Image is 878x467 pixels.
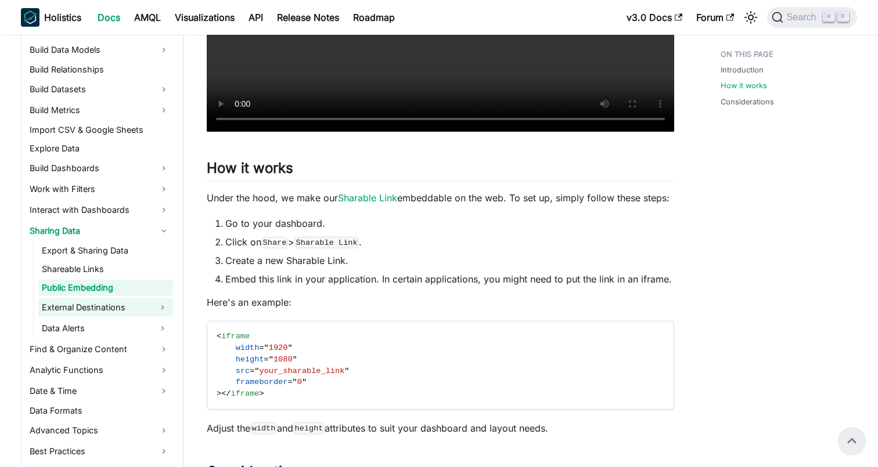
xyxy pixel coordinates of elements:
[287,378,292,386] span: =
[152,298,173,317] button: Expand sidebar category 'External Destinations'
[689,8,741,27] a: Forum
[264,355,269,364] span: =
[26,361,173,379] a: Analytic Functions
[269,343,288,352] span: 1920
[236,378,288,386] span: frameborder
[26,403,173,419] a: Data Formats
[26,140,173,157] a: Explore Data
[742,8,760,27] button: Switch between dark and light mode (currently light mode)
[620,8,689,27] a: v3.0 Docs
[26,340,173,359] a: Find & Organize Content
[26,180,173,198] a: Work with Filters
[236,355,264,364] span: height
[9,35,183,467] nav: Docs sidebar
[293,378,297,386] span: "
[236,343,260,352] span: width
[26,201,173,219] a: Interact with Dashboards
[38,298,152,317] a: External Destinations
[269,355,274,364] span: "
[721,64,764,75] a: Introduction
[225,216,674,230] li: Go to your dashboard.
[721,96,774,107] a: Considerations
[302,378,307,386] span: "
[207,191,674,205] p: Under the hood, we make our embeddable on the web. To set up, simply follow these steps:
[264,343,269,352] span: "
[721,80,767,91] a: How it works
[207,160,674,182] h2: How it works
[207,295,674,309] p: Here's an example:
[274,355,293,364] span: 1080
[225,254,674,267] li: Create a new Sharable Link.
[26,222,173,240] a: Sharing Data
[152,319,173,338] button: Expand sidebar category 'Data Alerts'
[259,389,264,398] span: >
[261,237,288,248] code: Share
[259,343,264,352] span: =
[293,355,297,364] span: "
[254,367,259,375] span: "
[767,7,857,28] button: Search (Command+K)
[91,8,127,27] a: Docs
[287,343,292,352] span: "
[293,422,325,434] code: height
[26,80,173,99] a: Build Datasets
[344,367,349,375] span: "
[250,367,254,375] span: =
[21,8,81,27] a: HolisticsHolistics
[838,427,866,455] button: Scroll back to top
[225,235,674,249] li: Click on > .
[270,8,346,27] a: Release Notes
[221,332,250,341] span: iframe
[26,159,173,178] a: Build Dashboards
[346,8,402,27] a: Roadmap
[26,442,173,461] a: Best Practices
[127,8,168,27] a: AMQL
[168,8,242,27] a: Visualizations
[783,12,823,23] span: Search
[217,332,221,341] span: <
[225,272,674,286] li: Embed this link in your application. In certain applications, you might need to put the link in a...
[26,61,173,78] a: Build Relationships
[297,378,302,386] span: 0
[242,8,270,27] a: API
[38,280,173,296] a: Public Embedding
[26,101,173,120] a: Build Metrics
[823,12,834,22] kbd: ⌘
[231,389,260,398] span: iframe
[38,261,173,277] a: Shareable Links
[207,421,674,435] p: Adjust the and attributes to suit your dashboard and layout needs.
[294,237,359,248] code: Sharable Link
[26,122,173,138] a: Import CSV & Google Sheets
[338,192,397,204] a: Sharable Link
[38,242,173,259] a: Export & Sharing Data
[217,389,221,398] span: >
[837,12,849,22] kbd: K
[221,389,231,398] span: </
[26,421,173,440] a: Advanced Topics
[21,8,39,27] img: Holistics
[26,382,173,400] a: Date & Time
[250,422,277,434] code: width
[38,319,152,338] a: Data Alerts
[259,367,344,375] span: your_sharable_link
[44,10,81,24] b: Holistics
[236,367,250,375] span: src
[26,41,173,59] a: Build Data Models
